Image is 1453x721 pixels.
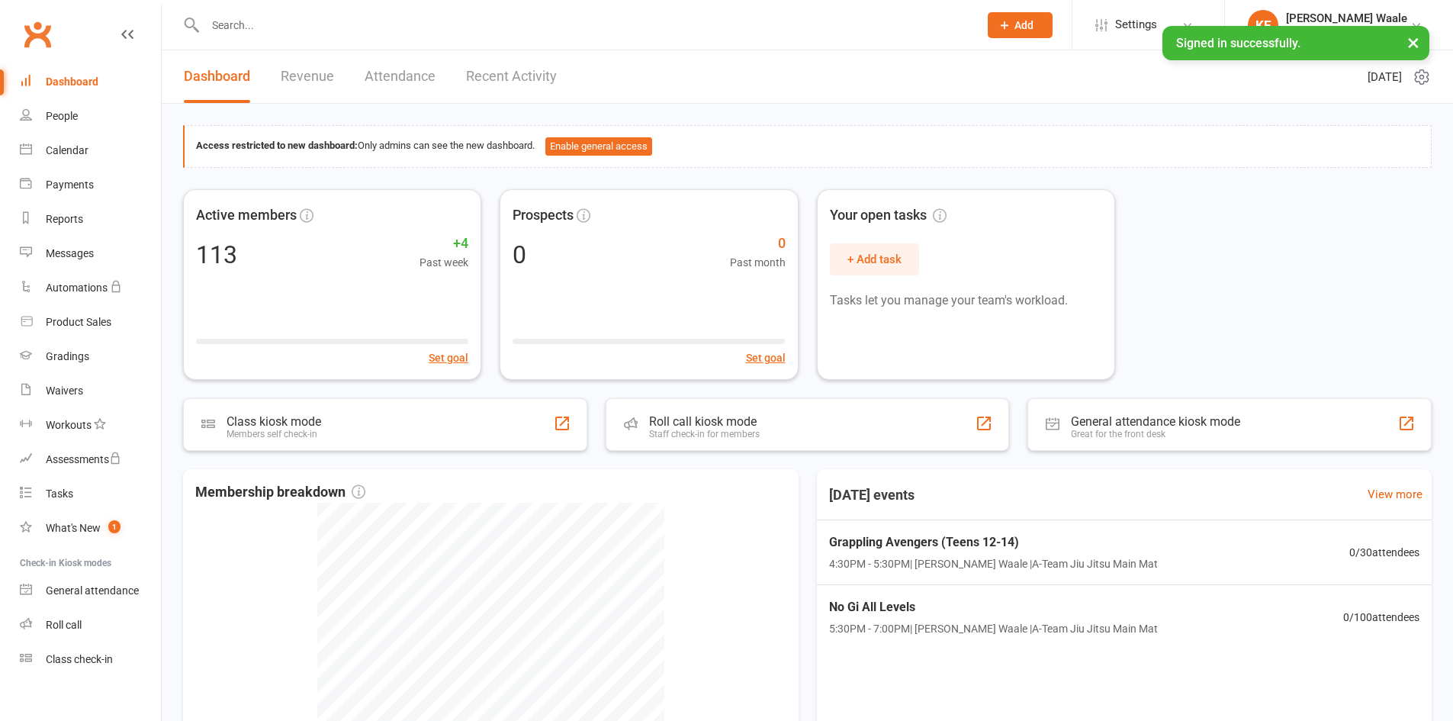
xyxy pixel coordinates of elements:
div: KE [1248,10,1278,40]
div: Members self check-in [227,429,321,439]
div: Gradings [46,350,89,362]
span: Active members [196,204,297,227]
a: Attendance [365,50,436,103]
div: Roll call kiosk mode [649,414,760,429]
a: What's New1 [20,511,161,546]
a: Payments [20,168,161,202]
span: Add [1014,19,1033,31]
a: Revenue [281,50,334,103]
button: Set goal [429,349,468,366]
a: Calendar [20,134,161,168]
div: General attendance [46,584,139,597]
div: Payments [46,179,94,191]
div: 0 [513,243,526,267]
div: Class check-in [46,653,113,665]
div: Tasks [46,488,73,500]
div: 113 [196,243,237,267]
strong: Access restricted to new dashboard: [196,140,358,151]
span: 1 [108,520,121,533]
span: Your open tasks [830,204,947,227]
div: Assessments [46,453,121,465]
h3: [DATE] events [817,481,927,509]
span: 5:30PM - 7:00PM | [PERSON_NAME] Waale | A-Team Jiu Jitsu Main Mat [829,620,1158,637]
button: Add [988,12,1053,38]
div: Dashboard [46,76,98,88]
span: +4 [420,233,468,255]
button: Set goal [746,349,786,366]
div: General attendance kiosk mode [1071,414,1240,429]
a: Messages [20,237,161,271]
a: Reports [20,202,161,237]
span: Past week [420,254,468,271]
div: Automations [46,282,108,294]
span: Signed in successfully. [1176,36,1300,50]
a: Workouts [20,408,161,443]
div: Calendar [46,144,88,156]
div: A-Team Jiu Jitsu [1286,25,1407,39]
a: View more [1368,485,1422,504]
div: Reports [46,213,83,225]
div: Only admins can see the new dashboard. [196,137,1419,156]
span: Membership breakdown [195,481,365,504]
a: Roll call [20,608,161,642]
div: Workouts [46,419,92,431]
div: Staff check-in for members [649,429,760,439]
div: Great for the front desk [1071,429,1240,439]
div: Messages [46,247,94,259]
div: Class kiosk mode [227,414,321,429]
a: People [20,99,161,134]
p: Tasks let you manage your team's workload. [830,291,1102,311]
a: Waivers [20,374,161,408]
div: Waivers [46,385,83,397]
a: Gradings [20,340,161,374]
a: Automations [20,271,161,305]
a: Clubworx [18,15,56,53]
div: Product Sales [46,316,111,328]
a: Recent Activity [466,50,557,103]
span: Past month [730,254,786,271]
a: Dashboard [20,65,161,99]
a: Assessments [20,443,161,477]
button: + Add task [830,243,919,275]
span: Prospects [513,204,574,227]
div: Roll call [46,619,82,631]
span: 0 / 100 attendees [1343,609,1419,626]
button: × [1400,26,1427,59]
span: 0 [730,233,786,255]
span: 4:30PM - 5:30PM | [PERSON_NAME] Waale | A-Team Jiu Jitsu Main Mat [829,555,1158,572]
span: Settings [1115,8,1157,42]
span: Grappling Avengers (Teens 12-14) [829,533,1158,552]
span: 0 / 30 attendees [1349,544,1419,561]
a: General attendance kiosk mode [20,574,161,608]
span: No Gi All Levels [829,597,1158,617]
span: [DATE] [1368,68,1402,86]
div: What's New [46,522,101,534]
a: Dashboard [184,50,250,103]
div: People [46,110,78,122]
button: Enable general access [545,137,652,156]
a: Product Sales [20,305,161,340]
a: Class kiosk mode [20,642,161,677]
a: Tasks [20,477,161,511]
input: Search... [201,14,968,36]
div: [PERSON_NAME] Waale [1286,11,1407,25]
